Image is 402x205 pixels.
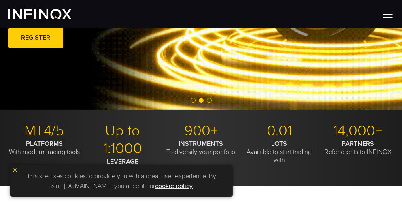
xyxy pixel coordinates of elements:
p: 900+ [165,122,237,140]
p: 0.01 [243,122,316,140]
a: cookie policy [155,182,193,190]
span: Go to slide 2 [199,98,204,103]
img: yellow close icon [12,167,18,173]
strong: PLATFORMS [26,140,63,148]
p: 14,000+ [321,122,394,140]
p: To diversify your portfolio [165,140,237,156]
a: REGISTER [8,28,63,48]
p: Available to start trading with [243,140,316,164]
p: Refer clients to INFINOX [321,140,394,156]
p: To trade with [87,158,159,174]
span: Go to slide 1 [191,98,196,103]
strong: LOTS [272,140,287,148]
p: This site uses cookies to provide you with a great user experience. By using [DOMAIN_NAME], you a... [14,169,229,193]
span: Go to slide 3 [207,98,212,103]
strong: PARTNERS [342,140,374,148]
p: MT4/5 [8,122,81,140]
strong: LEVERAGE [107,158,138,166]
p: Up to 1:1000 [87,122,159,158]
p: With modern trading tools [8,140,81,156]
strong: INSTRUMENTS [179,140,223,148]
